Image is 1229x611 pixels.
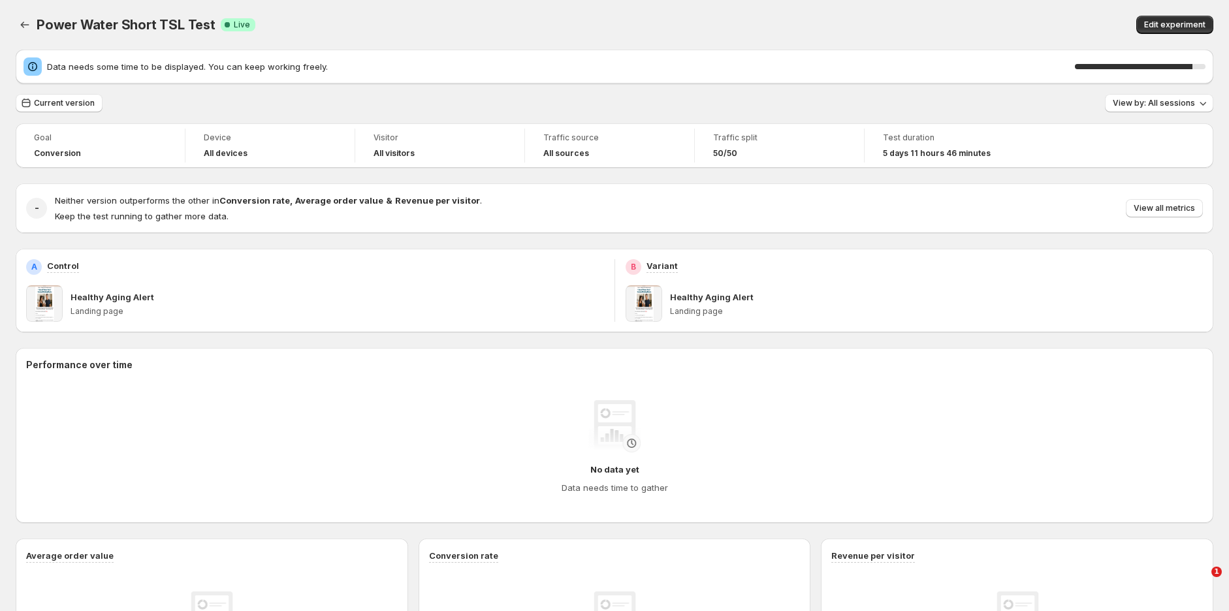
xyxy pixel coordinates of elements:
button: View by: All sessions [1105,94,1213,112]
h2: B [631,262,636,272]
a: DeviceAll devices [204,131,336,160]
span: Traffic split [713,133,846,143]
a: Test duration5 days 11 hours 46 minutes [883,131,1016,160]
h2: A [31,262,37,272]
img: Healthy Aging Alert [26,285,63,322]
span: Visitor [374,133,506,143]
p: Control [47,259,79,272]
h3: Conversion rate [429,549,498,562]
h4: All sources [543,148,589,159]
h3: Revenue per visitor [831,549,915,562]
span: Live [234,20,250,30]
span: View all metrics [1134,203,1195,213]
button: View all metrics [1126,199,1203,217]
span: View by: All sessions [1113,98,1195,108]
button: Back [16,16,34,34]
p: Landing page [670,306,1204,317]
span: 50/50 [713,148,737,159]
span: Device [204,133,336,143]
strong: & [386,195,392,206]
button: Edit experiment [1136,16,1213,34]
img: Healthy Aging Alert [626,285,662,322]
span: Goal [34,133,167,143]
p: Healthy Aging Alert [71,290,154,304]
span: Neither version outperforms the other in . [55,195,482,206]
a: Traffic sourceAll sources [543,131,676,160]
a: GoalConversion [34,131,167,160]
iframe: Intercom live chat [1185,567,1216,598]
strong: Revenue per visitor [395,195,480,206]
span: Keep the test running to gather more data. [55,211,229,221]
span: Power Water Short TSL Test [37,17,215,33]
strong: Conversion rate [219,195,290,206]
span: Traffic source [543,133,676,143]
p: Landing page [71,306,604,317]
h2: Performance over time [26,358,1203,371]
h4: Data needs time to gather [562,481,668,494]
p: Healthy Aging Alert [670,290,754,304]
button: Current version [16,94,103,112]
h3: Average order value [26,549,114,562]
span: Current version [34,98,95,108]
a: Traffic split50/50 [713,131,846,160]
h4: All visitors [374,148,415,159]
span: 5 days 11 hours 46 minutes [883,148,991,159]
span: Data needs some time to be displayed. You can keep working freely. [47,60,1075,73]
h4: No data yet [590,463,639,476]
img: No data yet [588,400,641,452]
p: Variant [646,259,678,272]
h4: All devices [204,148,247,159]
span: Conversion [34,148,81,159]
a: VisitorAll visitors [374,131,506,160]
span: Edit experiment [1144,20,1205,30]
strong: , [290,195,293,206]
h2: - [35,202,39,215]
span: 1 [1211,567,1222,577]
span: Test duration [883,133,1016,143]
strong: Average order value [295,195,383,206]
